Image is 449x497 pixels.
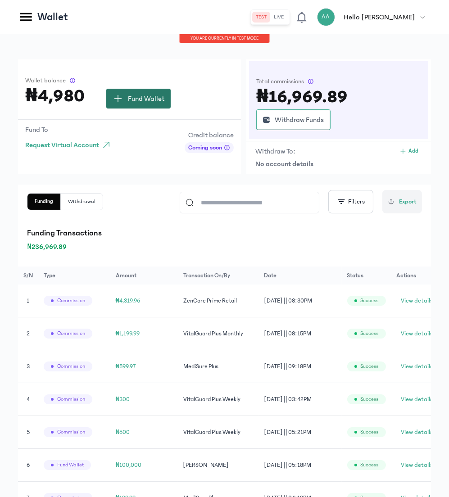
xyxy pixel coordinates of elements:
p: ₦236,969.89 [27,241,422,252]
p: Withdraw To: [255,146,295,157]
span: Export [399,197,417,207]
button: test [253,12,271,23]
th: S/N [18,267,38,285]
button: View details [397,359,438,374]
span: Coming soon [188,143,222,152]
td: [DATE] || 03:42PM [259,383,342,416]
td: [PERSON_NAME] [178,449,259,482]
button: View details [397,425,438,439]
span: ₦100,000 [116,462,142,468]
td: [DATE] || 05:18PM [259,449,342,482]
span: success [361,461,379,469]
span: Commission [57,396,85,403]
td: ZenCare Prime Retail [178,285,259,317]
button: AAHello [PERSON_NAME] [317,8,431,26]
span: Request Virtual Account [25,140,99,150]
span: ₦600 [116,429,130,435]
div: AA [317,8,335,26]
span: Fund Wallet [128,93,164,104]
span: Commission [57,363,85,370]
span: ₦300 [116,396,130,402]
span: View details [401,395,433,404]
button: Add [396,146,422,157]
button: Fund Wallet [106,89,171,108]
span: 6 [27,462,30,468]
td: [DATE] || 05:21PM [259,416,342,449]
span: Fund wallet [57,461,84,469]
th: Date [259,267,342,285]
span: Commission [57,297,85,304]
span: 2 [27,330,30,337]
td: VitalGuard Plus Weekly [178,416,259,449]
p: Credit balance [185,130,234,140]
h3: ₦16,969.89 [256,90,348,104]
p: Funding Transactions [27,227,422,239]
td: VitalGuard Plus Monthly [178,317,259,350]
p: No account details [255,158,422,169]
div: You are currently in TEST MODE [179,34,270,43]
button: View details [397,392,438,407]
td: [DATE] || 08:30PM [259,285,342,317]
span: Wallet balance [25,76,66,85]
span: 1 [27,298,29,304]
th: Amount [110,267,178,285]
button: View details [397,458,438,472]
button: View details [397,326,438,341]
p: Hello [PERSON_NAME] [344,12,415,23]
span: ₦4,319.96 [116,298,141,304]
button: Export [382,190,422,213]
span: View details [401,296,433,305]
td: [DATE] || 09:18PM [259,350,342,383]
button: Withdrawal [61,194,103,210]
span: ₦599.97 [116,363,136,370]
span: success [361,297,379,304]
span: success [361,429,379,436]
span: View details [401,329,433,338]
h3: ₦4,980 [25,89,85,103]
button: View details [397,294,438,308]
span: 4 [27,396,30,402]
button: Filters [328,190,373,213]
span: success [361,330,379,337]
span: success [361,363,379,370]
span: 3 [27,363,30,370]
p: Fund To [25,124,115,135]
span: success [361,396,379,403]
button: Withdraw Funds [256,109,331,130]
td: VitalGuard Plus Weekly [178,383,259,416]
span: View details [401,428,433,437]
span: View details [401,461,433,470]
th: Transaction on/by [178,267,259,285]
td: [DATE] || 08:15PM [259,317,342,350]
span: Add [408,148,418,155]
th: Actions [391,267,448,285]
span: View details [401,362,433,371]
p: Wallet [37,10,68,24]
td: MediSure Plus [178,350,259,383]
button: live [271,12,288,23]
button: Funding [27,194,61,210]
button: Request Virtual Account [25,137,115,153]
span: 5 [27,429,30,435]
span: Withdraw Funds [275,114,324,125]
span: Commission [57,330,85,337]
th: Status [342,267,391,285]
span: Commission [57,429,85,436]
span: Total commissions [256,77,304,86]
th: Type [38,267,110,285]
span: ₦1,199.99 [116,330,140,337]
